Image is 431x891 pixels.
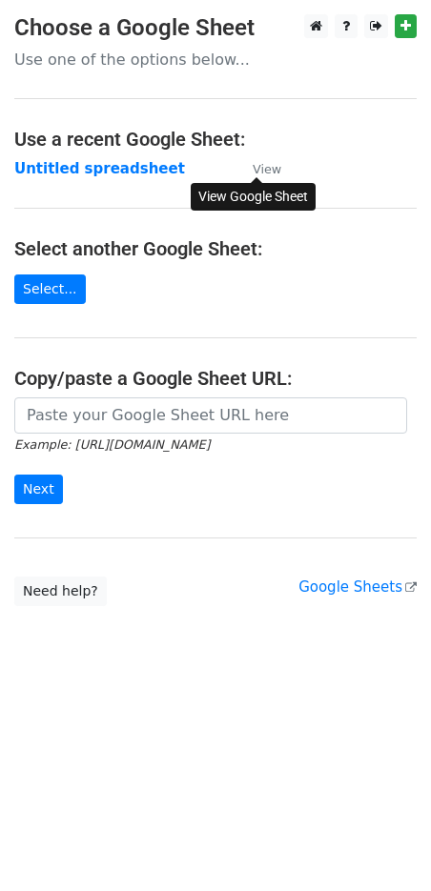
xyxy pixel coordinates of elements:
p: Use one of the options below... [14,50,417,70]
a: Need help? [14,577,107,606]
a: Select... [14,274,86,304]
input: Paste your Google Sheet URL here [14,397,407,434]
h3: Choose a Google Sheet [14,14,417,42]
a: View [234,160,281,177]
small: Example: [URL][DOMAIN_NAME] [14,437,210,452]
a: Untitled spreadsheet [14,160,185,177]
h4: Use a recent Google Sheet: [14,128,417,151]
h4: Copy/paste a Google Sheet URL: [14,367,417,390]
iframe: Chat Widget [336,800,431,891]
small: View [253,162,281,176]
div: View Google Sheet [191,183,316,211]
h4: Select another Google Sheet: [14,237,417,260]
a: Google Sheets [298,578,417,596]
input: Next [14,475,63,504]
